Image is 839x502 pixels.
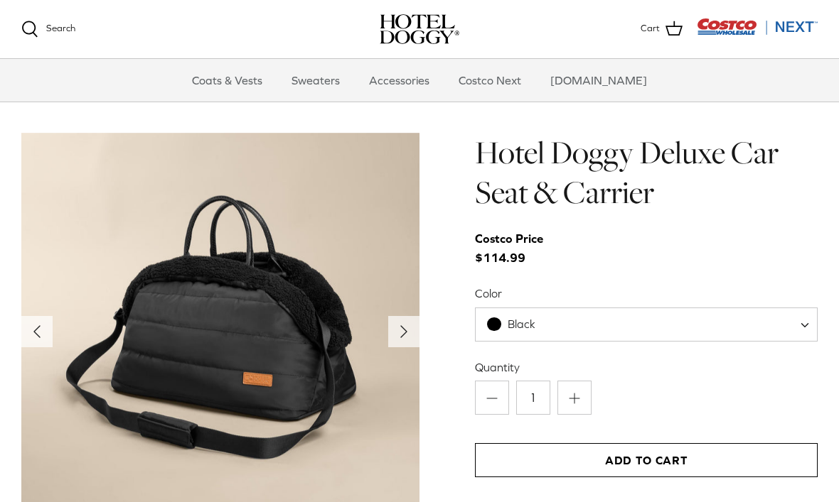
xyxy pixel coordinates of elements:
[356,59,442,102] a: Accessories
[380,14,459,44] img: hoteldoggycom
[475,229,557,268] span: $114.99
[475,229,543,249] div: Costco Price
[516,381,550,415] input: Quantity
[380,14,459,44] a: hoteldoggy.com hoteldoggycom
[46,23,75,33] span: Search
[697,27,818,38] a: Visit Costco Next
[475,285,818,301] label: Color
[279,59,353,102] a: Sweaters
[475,133,818,213] h1: Hotel Doggy Deluxe Car Seat & Carrier
[475,307,818,342] span: Black
[538,59,660,102] a: [DOMAIN_NAME]
[475,443,818,477] button: Add to Cart
[475,359,818,375] label: Quantity
[21,316,53,347] button: Previous
[21,21,75,38] a: Search
[508,317,535,330] span: Black
[476,317,564,332] span: Black
[697,18,818,36] img: Costco Next
[641,20,683,38] a: Cart
[641,21,660,36] span: Cart
[388,316,419,347] button: Next
[446,59,534,102] a: Costco Next
[179,59,275,102] a: Coats & Vests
